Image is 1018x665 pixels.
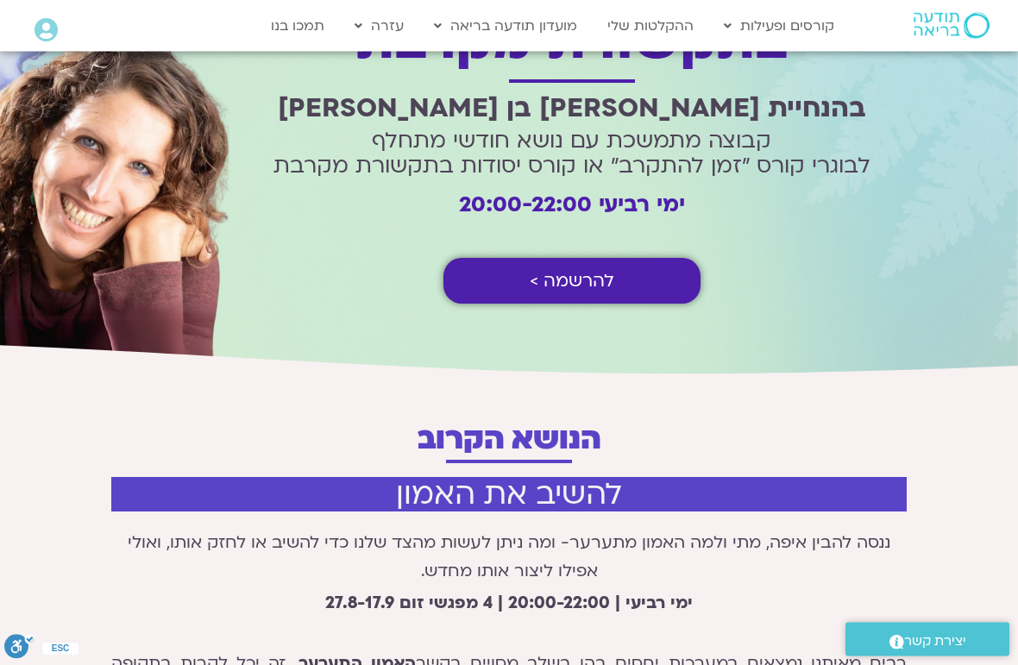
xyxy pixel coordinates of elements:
p: ננסה להבין איפה, מתי ולמה האמון מתערער- ומה ניתן לעשות מהצד שלנו כדי להשיב או לחזק אותו, ואולי אפ... [111,530,907,587]
a: ההקלטות שלי [599,9,702,42]
a: עזרה [346,9,412,42]
a: קורסים ופעילות [715,9,843,42]
a: יצירת קשר [845,623,1009,656]
img: תודעה בריאה [914,13,990,39]
span: להרשמה > [530,272,614,292]
a: מועדון תודעה בריאה [425,9,586,42]
h2: קבוצה מתמשכת עם נושא חודשי מתחלף לבוגרי קורס ״זמן להתקרב״ או קורס יסודות בתקשורת מקרבת [266,129,878,179]
a: תמכו בנו [262,9,333,42]
strong: ימי רביעי | 20:00-22:00 | 4 מפגשי זום 27.8-17.9 [325,593,693,615]
strong: ימי רביעי 20:00-22:00 [459,191,685,220]
h2: בהנחיית [PERSON_NAME] בן [PERSON_NAME] [266,94,878,124]
a: להרשמה > [443,259,701,304]
span: יצירת קשר [904,630,966,653]
h2: הנושא הקרוב [60,424,958,455]
h2: להשיב את האמון [111,478,907,512]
